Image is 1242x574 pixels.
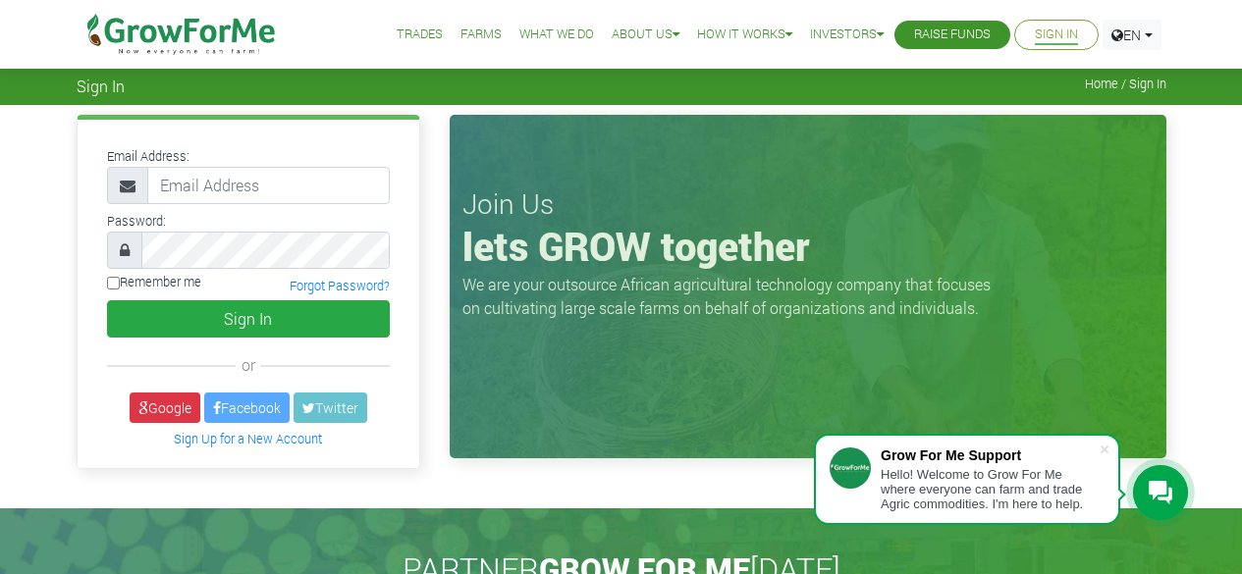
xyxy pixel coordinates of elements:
span: Home / Sign In [1085,77,1166,91]
a: About Us [612,25,679,45]
p: We are your outsource African agricultural technology company that focuses on cultivating large s... [462,273,1002,320]
a: How it Works [697,25,792,45]
input: Email Address [147,167,390,204]
label: Remember me [107,273,201,291]
a: Investors [810,25,884,45]
a: Forgot Password? [290,278,390,293]
a: Farms [460,25,502,45]
h1: lets GROW together [462,223,1154,270]
input: Remember me [107,277,120,289]
a: Sign In [1035,25,1078,45]
div: Grow For Me Support [881,447,1099,463]
label: Password: [107,212,166,231]
span: Sign In [77,77,125,95]
a: Sign Up for a New Account [174,431,322,446]
div: Hello! Welcome to Grow For Me where everyone can farm and trade Agric commodities. I'm here to help. [881,467,1099,511]
a: Raise Funds [914,25,991,45]
button: Sign In [107,300,390,338]
a: What We Do [519,25,594,45]
a: EN [1103,20,1161,50]
h3: Join Us [462,187,1154,221]
label: Email Address: [107,147,189,166]
a: Trades [397,25,443,45]
div: or [107,353,390,377]
a: Google [130,392,200,423]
